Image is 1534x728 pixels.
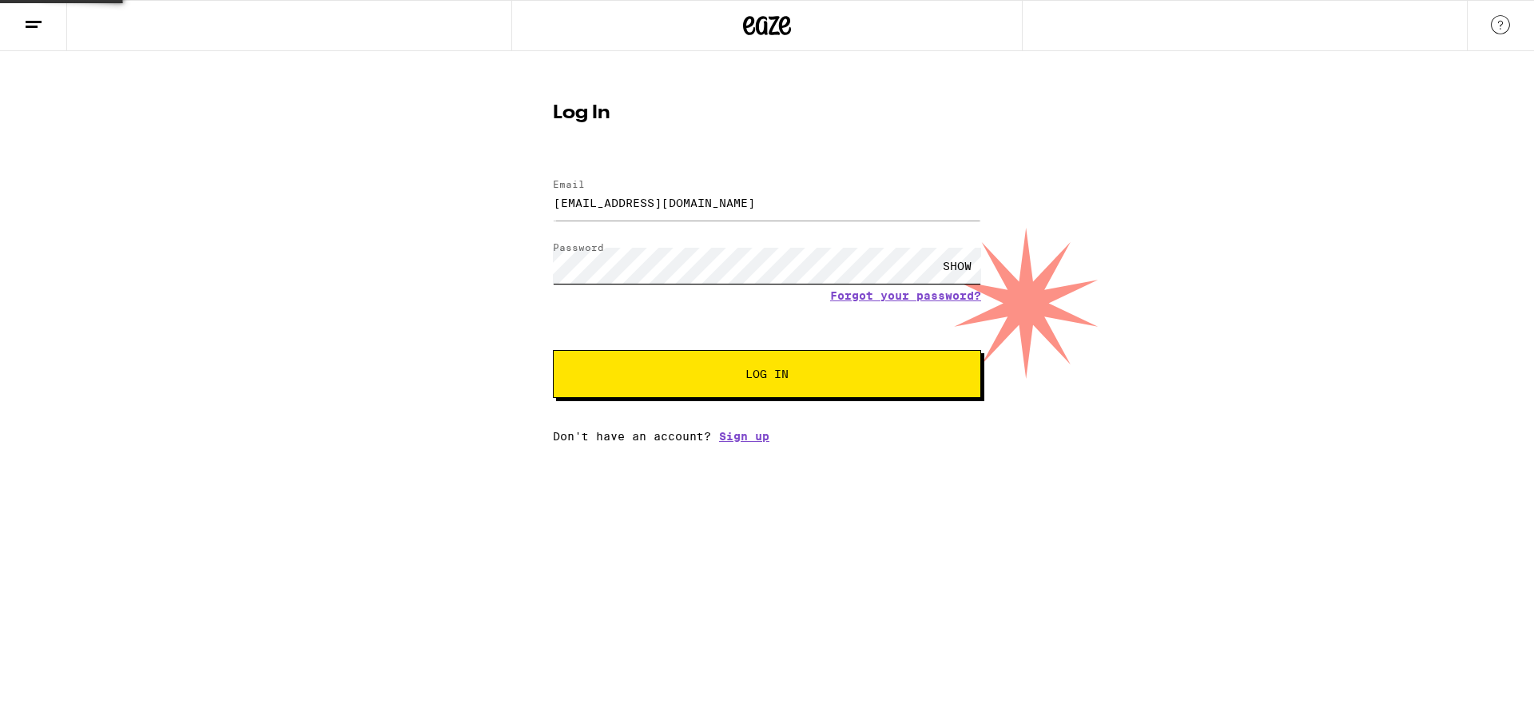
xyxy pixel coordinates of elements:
[830,289,981,302] a: Forgot your password?
[553,104,981,123] h1: Log In
[10,11,115,24] span: Hi. Need any help?
[719,430,769,443] a: Sign up
[553,179,585,189] label: Email
[745,368,789,380] span: Log In
[553,242,604,253] label: Password
[553,185,981,221] input: Email
[553,430,981,443] div: Don't have an account?
[933,248,981,284] div: SHOW
[553,350,981,398] button: Log In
